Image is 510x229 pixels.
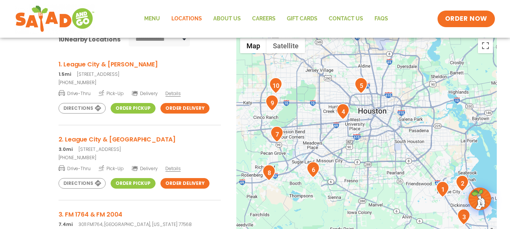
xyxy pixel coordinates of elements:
[99,164,124,172] span: Pick-Up
[59,89,91,97] span: Drive-Thru
[59,71,221,78] p: [STREET_ADDRESS]
[478,38,493,53] button: Toggle fullscreen view
[336,103,350,120] div: 4
[307,161,320,178] div: 6
[265,95,279,111] div: 9
[59,88,221,97] a: Drive-Thru Pick-Up Delivery Details
[59,35,120,44] div: Nearby Locations
[59,60,221,69] h3: 1. League City & [PERSON_NAME]
[111,178,156,189] a: Order Pickup
[165,165,180,172] span: Details
[59,79,221,86] a: [PHONE_NUMBER]
[59,71,71,77] strong: 1.5mi
[247,10,281,28] a: Careers
[166,10,208,28] a: Locations
[262,164,276,181] div: 8
[99,89,124,97] span: Pick-Up
[354,77,368,94] div: 5
[59,146,221,153] p: [STREET_ADDRESS]
[139,10,394,28] nav: Menu
[59,221,73,227] strong: 7.4mi
[269,77,282,94] div: 10
[59,178,106,189] a: Directions
[59,210,221,228] a: 3. FM 1764 & FM 2004 7.4mi3011 FM1764, [GEOGRAPHIC_DATA], [US_STATE] 77568
[270,126,284,142] div: 7
[59,164,91,172] span: Drive-Thru
[369,10,394,28] a: FAQs
[59,135,221,153] a: 2. League City & [GEOGRAPHIC_DATA] 3.0mi[STREET_ADDRESS]
[59,221,221,228] p: 3011 FM1764, [GEOGRAPHIC_DATA], [US_STATE] 77568
[445,14,487,23] span: ORDER NOW
[240,38,267,53] button: Show street map
[59,146,73,152] strong: 3.0mi
[59,154,221,161] a: [PHONE_NUMBER]
[131,90,157,97] span: Delivery
[59,135,221,144] h3: 2. League City & [GEOGRAPHIC_DATA]
[59,163,221,172] a: Drive-Thru Pick-Up Delivery Details
[457,209,470,225] div: 3
[469,188,490,209] img: wpChatIcon
[59,210,221,219] h3: 3. FM 1764 & FM 2004
[131,165,157,172] span: Delivery
[208,10,247,28] a: About Us
[323,10,369,28] a: Contact Us
[456,175,469,191] div: 2
[436,181,449,197] div: 1
[59,35,65,44] span: 10
[438,11,495,27] a: ORDER NOW
[160,178,210,189] a: Order Delivery
[59,103,106,114] a: Directions
[139,10,166,28] a: Menu
[160,103,210,114] a: Order Delivery
[15,4,95,34] img: new-SAG-logo-768×292
[59,60,221,78] a: 1. League City & [PERSON_NAME] 1.5mi[STREET_ADDRESS]
[267,38,305,53] button: Show satellite imagery
[111,103,156,114] a: Order Pickup
[281,10,323,28] a: GIFT CARDS
[165,90,180,97] span: Details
